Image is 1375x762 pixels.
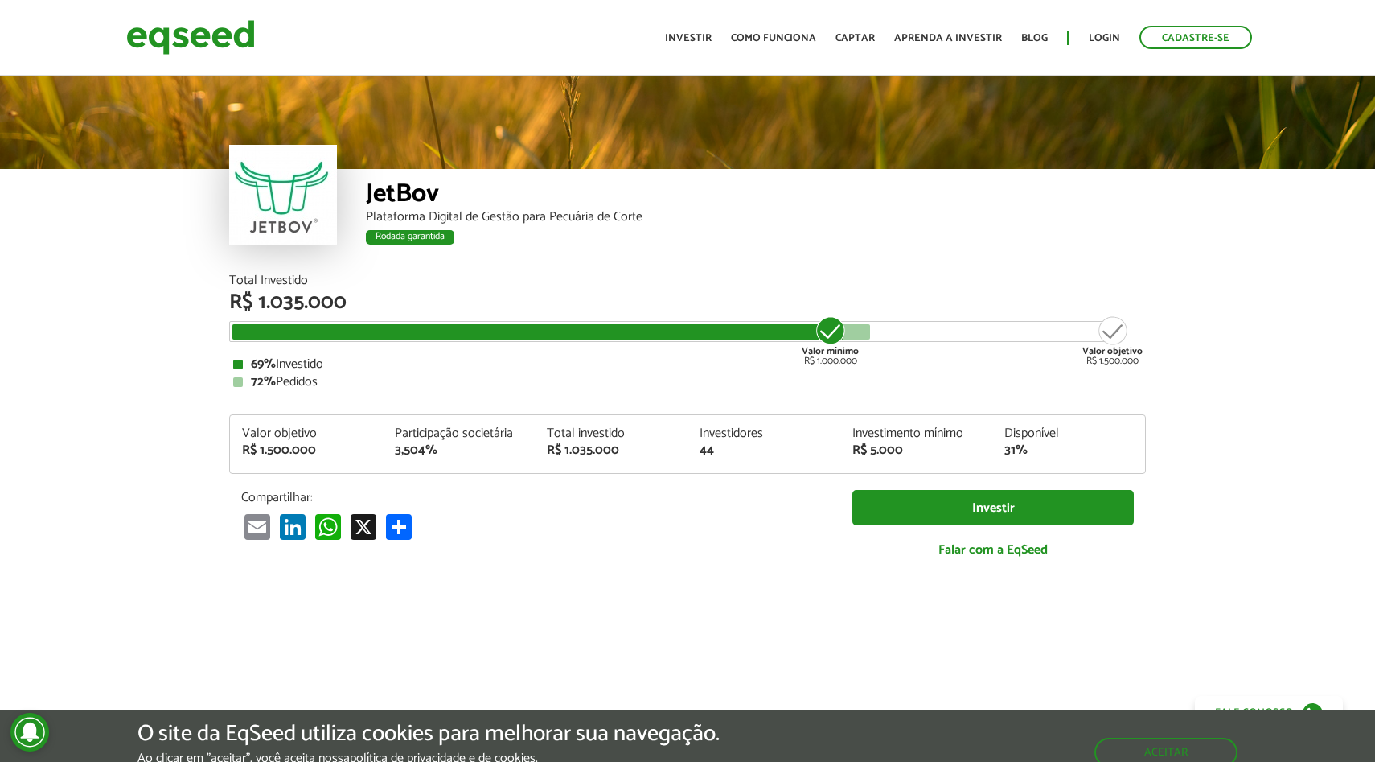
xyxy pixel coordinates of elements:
a: X [347,513,380,540]
div: R$ 1.035.000 [229,292,1146,313]
div: Pedidos [233,376,1142,389]
a: WhatsApp [312,513,344,540]
a: Fale conosco [1195,696,1343,730]
strong: Valor mínimo [802,344,859,359]
p: Compartilhar: [241,490,828,505]
a: Captar [835,33,875,43]
a: Investir [852,490,1134,526]
div: Participação societária [395,427,523,440]
div: R$ 1.035.000 [547,444,675,457]
a: Investir [665,33,712,43]
img: EqSeed [126,16,255,59]
a: Email [241,513,273,540]
strong: Valor objetivo [1082,344,1143,359]
div: JetBov [366,181,1146,211]
div: R$ 1.000.000 [800,315,860,366]
div: R$ 1.500.000 [242,444,371,457]
a: LinkedIn [277,513,309,540]
div: Total investido [547,427,675,440]
a: Compartir [383,513,415,540]
div: Plataforma Digital de Gestão para Pecuária de Corte [366,211,1146,224]
div: R$ 5.000 [852,444,981,457]
div: 44 [700,444,828,457]
a: Como funciona [731,33,816,43]
div: Investido [233,358,1142,371]
a: Aprenda a investir [894,33,1002,43]
div: Valor objetivo [242,427,371,440]
a: Cadastre-se [1139,26,1252,49]
div: Total Investido [229,274,1146,287]
div: Disponível [1004,427,1133,440]
div: Rodada garantida [366,230,454,245]
div: R$ 1.500.000 [1082,315,1143,366]
div: Investidores [700,427,828,440]
strong: 69% [251,353,276,375]
h5: O site da EqSeed utiliza cookies para melhorar sua navegação. [137,722,720,747]
div: Investimento mínimo [852,427,981,440]
a: Blog [1021,33,1048,43]
a: Login [1089,33,1120,43]
div: 31% [1004,444,1133,457]
div: 3,504% [395,444,523,457]
a: Falar com a EqSeed [852,533,1134,566]
strong: 72% [251,371,276,393]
